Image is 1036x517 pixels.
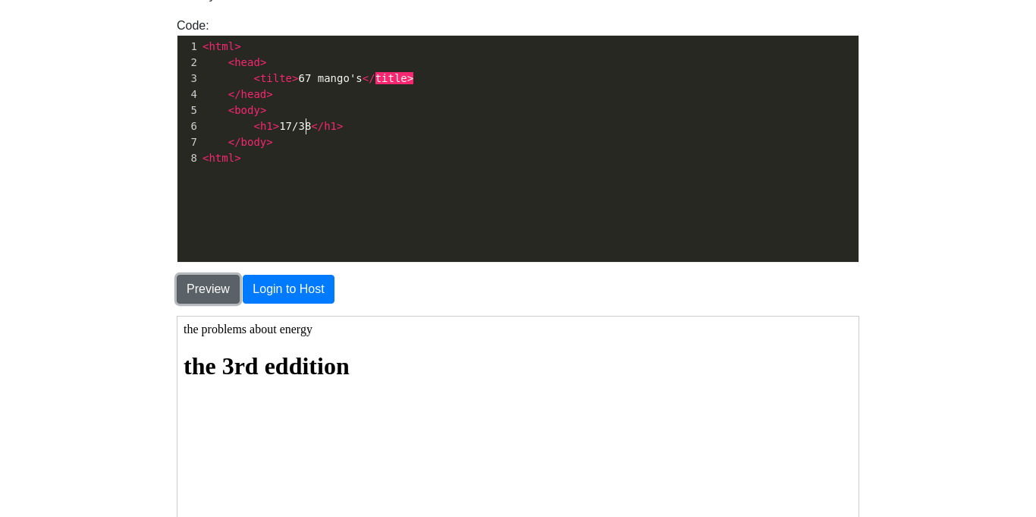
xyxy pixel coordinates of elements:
span: html [209,152,234,164]
span: h1 [324,120,337,132]
span: head [241,88,267,100]
span: </ [228,88,241,100]
span: < [202,40,209,52]
div: 7 [177,134,199,150]
span: > [273,120,279,132]
span: html [209,40,234,52]
span: body [234,104,260,116]
span: head [234,56,260,68]
div: 4 [177,87,199,102]
span: </ [311,120,324,132]
span: title [375,72,407,84]
span: > [266,136,272,148]
tilte: the problems about energy [6,6,675,64]
h1: the 3rd eddition [6,36,675,64]
span: > [260,56,266,68]
span: </ [363,72,375,84]
div: 5 [177,102,199,118]
span: < [253,120,259,132]
span: > [292,72,298,84]
div: 1 [177,39,199,55]
span: < [253,72,259,84]
span: > [337,120,343,132]
span: </ [228,136,241,148]
span: > [407,72,413,84]
span: > [266,88,272,100]
div: 2 [177,55,199,71]
span: > [260,104,266,116]
span: < [228,56,234,68]
span: h1 [260,120,273,132]
span: < [228,104,234,116]
div: Code: [165,17,871,263]
span: < [202,152,209,164]
span: body [241,136,267,148]
span: 17/38 [202,120,344,132]
div: 8 [177,150,199,166]
button: Login to Host [243,275,334,304]
div: 6 [177,118,199,134]
button: Preview [177,275,240,304]
div: 3 [177,71,199,87]
span: > [234,152,240,164]
span: 67 mango's [202,72,413,84]
span: > [234,40,240,52]
span: tilte [260,72,292,84]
